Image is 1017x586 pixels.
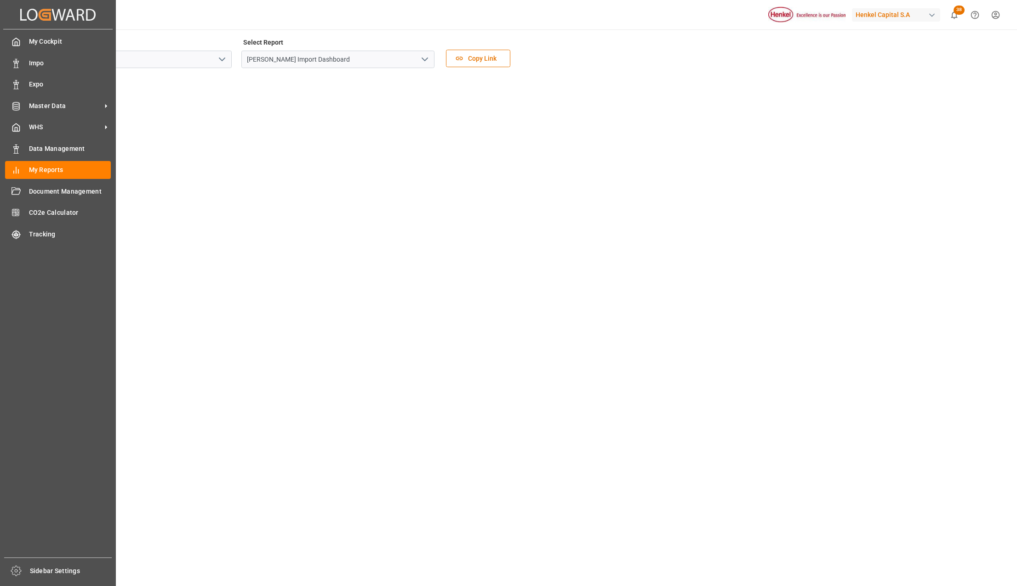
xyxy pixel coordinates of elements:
span: WHS [29,122,102,132]
button: open menu [215,52,229,67]
img: Henkel%20logo.jpg_1689854090.jpg [768,7,846,23]
span: Document Management [29,187,111,196]
span: My Cockpit [29,37,111,46]
button: Help Center [965,5,985,25]
span: Master Data [29,101,102,111]
span: CO2e Calculator [29,208,111,218]
a: Tracking [5,225,111,243]
span: Copy Link [463,54,501,63]
span: Tracking [29,230,111,239]
button: open menu [417,52,431,67]
a: My Reports [5,161,111,179]
button: Henkel Capital S.A [852,6,944,23]
span: My Reports [29,165,111,175]
span: Data Management [29,144,111,154]
a: Expo [5,75,111,93]
span: Impo [29,58,111,68]
span: Sidebar Settings [30,566,112,576]
a: Impo [5,54,111,72]
span: 38 [954,6,965,15]
input: Type to search/select [241,51,434,68]
label: Select Report [241,36,285,49]
span: Expo [29,80,111,89]
button: Copy Link [446,50,510,67]
a: CO2e Calculator [5,204,111,222]
a: My Cockpit [5,33,111,51]
div: Henkel Capital S.A [852,8,940,22]
button: show 38 new notifications [944,5,965,25]
input: Type to search/select [39,51,232,68]
a: Data Management [5,139,111,157]
a: Document Management [5,182,111,200]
